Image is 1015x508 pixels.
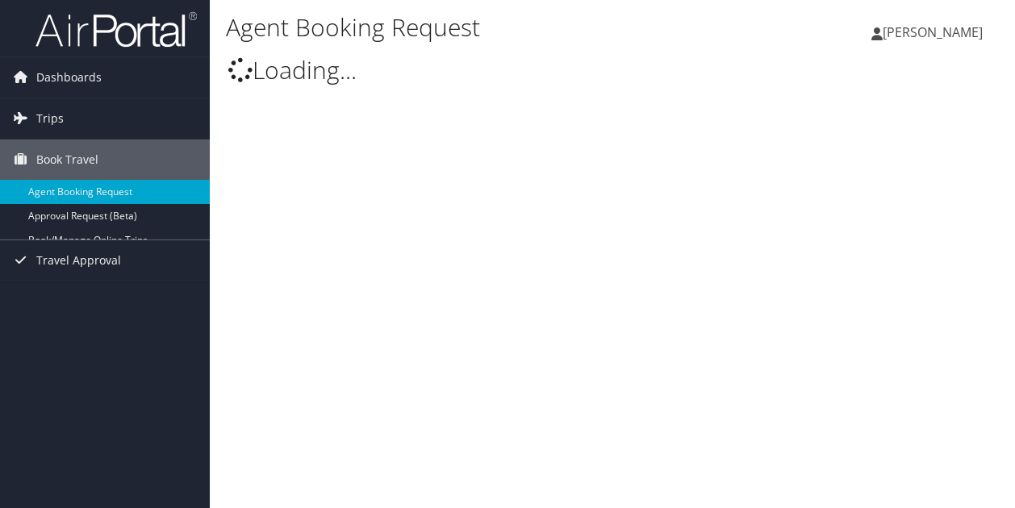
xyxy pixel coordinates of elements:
[883,23,983,41] span: [PERSON_NAME]
[36,240,121,281] span: Travel Approval
[226,10,741,44] h1: Agent Booking Request
[871,8,999,56] a: [PERSON_NAME]
[228,53,357,86] span: Loading...
[36,10,197,48] img: airportal-logo.png
[36,98,64,139] span: Trips
[36,139,98,180] span: Book Travel
[36,57,102,98] span: Dashboards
